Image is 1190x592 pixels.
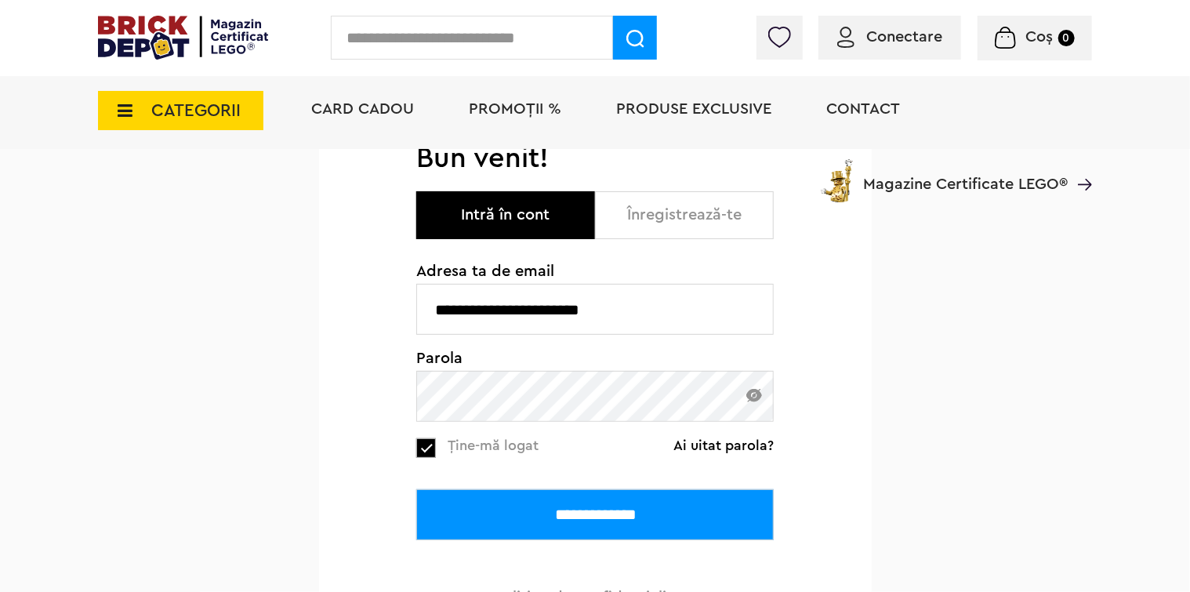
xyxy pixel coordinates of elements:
span: Magazine Certificate LEGO® [863,156,1068,192]
a: Produse exclusive [616,101,771,117]
a: Conectare [837,29,942,45]
a: Contact [826,101,900,117]
a: Card Cadou [311,101,414,117]
button: Înregistrează-te [595,191,774,239]
span: Conectare [866,29,942,45]
small: 0 [1058,30,1075,46]
button: Intră în cont [416,191,595,239]
span: CATEGORII [151,102,241,119]
span: Parola [416,350,774,366]
span: Ține-mă logat [448,438,539,452]
a: Ai uitat parola? [673,438,774,453]
a: PROMOȚII % [469,101,561,117]
span: Coș [1026,29,1054,45]
a: Magazine Certificate LEGO® [1068,156,1092,172]
span: Adresa ta de email [416,263,774,279]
